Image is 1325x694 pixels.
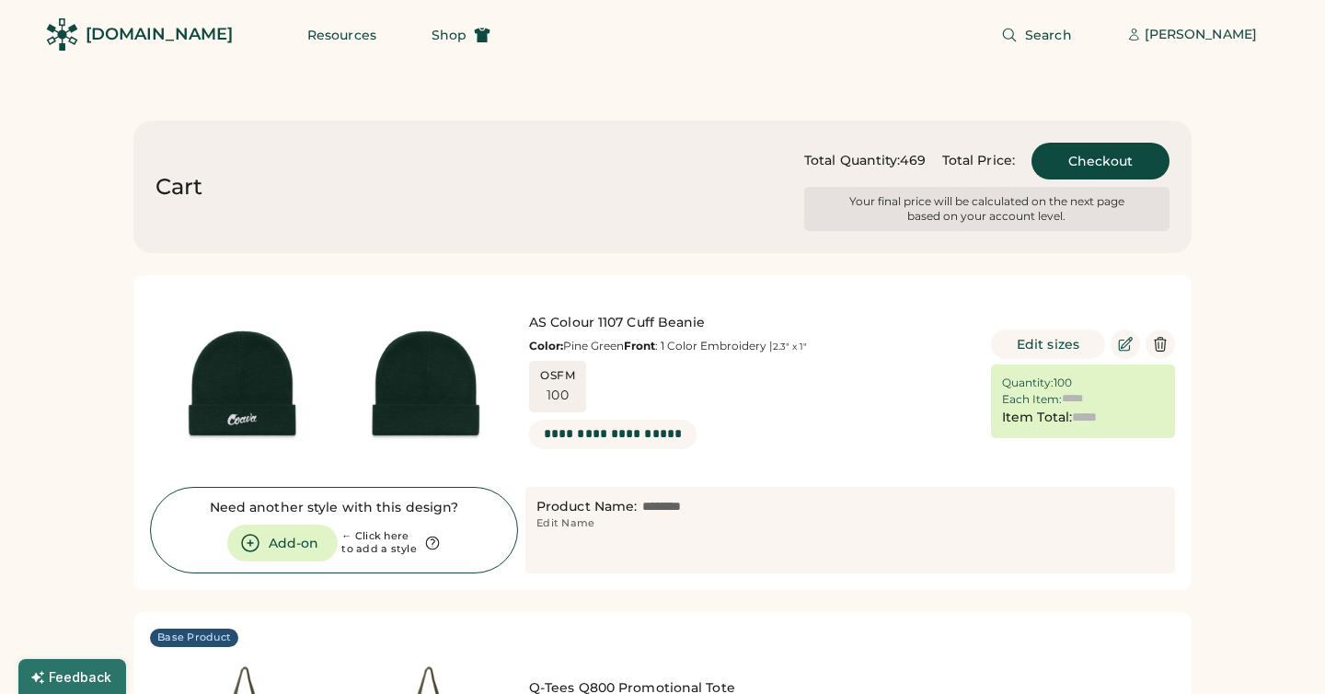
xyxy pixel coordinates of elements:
[432,29,467,41] span: Shop
[1002,392,1062,407] div: Each Item:
[547,387,569,405] div: 100
[210,499,459,517] div: Need another style with this design?
[1054,376,1072,390] div: 100
[227,525,338,561] button: Add-on
[624,339,655,353] strong: Front
[536,498,637,516] div: Product Name:
[156,172,202,202] div: Cart
[1145,26,1257,44] div: [PERSON_NAME]
[334,292,518,476] img: generate-image
[285,17,398,53] button: Resources
[900,152,925,170] div: 469
[1146,330,1175,359] button: Delete
[529,314,974,332] div: AS Colour 1107 Cuff Beanie
[1031,143,1169,179] button: Checkout
[341,530,417,556] div: ← Click here to add a style
[844,194,1129,224] div: Your final price will be calculated on the next page based on your account level.
[529,339,563,353] strong: Color:
[942,152,1015,170] div: Total Price:
[86,23,233,46] div: [DOMAIN_NAME]
[540,368,575,383] div: OSFM
[773,341,807,353] font: 2.3" x 1"
[1002,376,1054,390] div: Quantity:
[991,330,1105,359] button: Edit sizes
[536,516,594,531] div: Edit Name
[157,630,231,645] div: Base Product
[529,339,974,353] div: Pine Green : 1 Color Embroidery |
[409,17,513,53] button: Shop
[804,152,901,170] div: Total Quantity:
[1238,611,1317,690] iframe: Front Chat
[979,17,1094,53] button: Search
[1002,409,1072,427] div: Item Total:
[46,18,78,51] img: Rendered Logo - Screens
[1025,29,1072,41] span: Search
[1111,330,1140,359] button: Edit Product
[150,292,334,476] img: generate-image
